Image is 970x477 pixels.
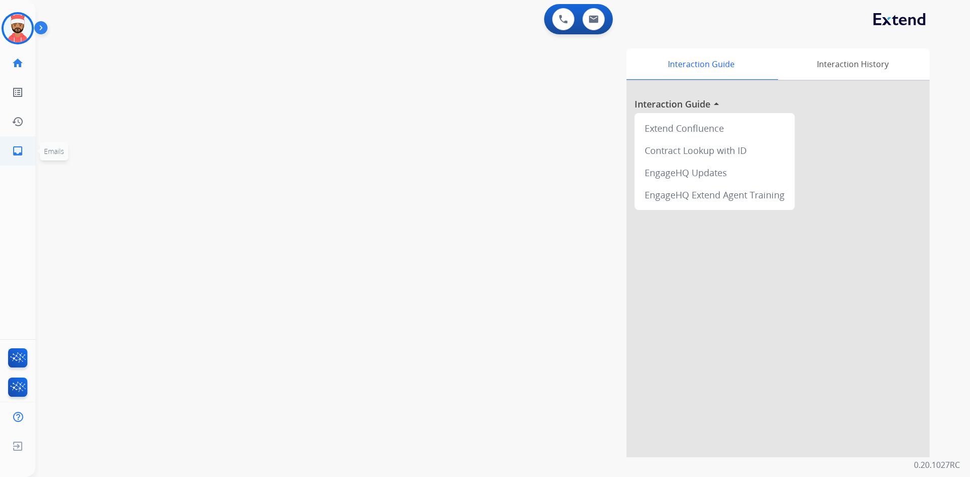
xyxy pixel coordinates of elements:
div: EngageHQ Updates [639,162,791,184]
div: Interaction History [775,48,930,80]
div: Contract Lookup with ID [639,139,791,162]
span: Emails [44,146,64,156]
div: EngageHQ Extend Agent Training [639,184,791,206]
mat-icon: inbox [12,145,24,157]
mat-icon: history [12,116,24,128]
div: Interaction Guide [626,48,775,80]
p: 0.20.1027RC [914,459,960,471]
div: Extend Confluence [639,117,791,139]
img: avatar [4,14,32,42]
mat-icon: home [12,57,24,69]
mat-icon: list_alt [12,86,24,98]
